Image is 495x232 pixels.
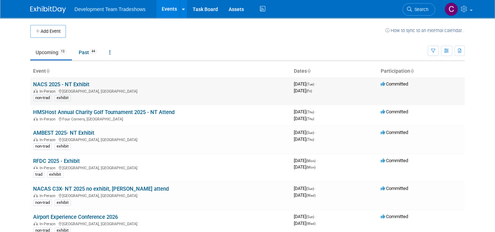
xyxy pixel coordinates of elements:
span: [DATE] [294,221,316,226]
div: trad [33,171,45,178]
span: [DATE] [294,186,316,191]
span: [DATE] [294,130,316,135]
span: (Sun) [306,131,314,135]
span: [DATE] [294,192,316,198]
a: Airport Experience Conference 2026 [33,214,118,220]
span: [DATE] [294,164,316,170]
th: Participation [378,65,465,77]
div: Four Corners, [GEOGRAPHIC_DATA] [33,116,288,122]
a: Sort by Participation Type [410,68,414,74]
span: - [315,81,316,87]
div: [GEOGRAPHIC_DATA], [GEOGRAPHIC_DATA] [33,136,288,142]
div: [GEOGRAPHIC_DATA], [GEOGRAPHIC_DATA] [33,192,288,198]
span: Search [412,7,428,12]
span: (Sun) [306,215,314,219]
div: exhibit [54,95,71,101]
button: Add Event [30,25,66,38]
div: exhibit [47,171,63,178]
span: [DATE] [294,109,316,114]
img: In-Person Event [33,89,38,93]
span: 44 [89,49,97,54]
span: (Wed) [306,222,316,226]
div: [GEOGRAPHIC_DATA], [GEOGRAPHIC_DATA] [33,165,288,170]
div: exhibit [54,200,71,206]
a: Sort by Start Date [307,68,311,74]
a: Sort by Event Name [46,68,49,74]
span: In-Person [40,194,58,198]
img: In-Person Event [33,166,38,169]
span: - [317,158,318,163]
a: Search [402,3,435,16]
span: In-Person [40,222,58,226]
th: Dates [291,65,378,77]
span: (Mon) [306,159,316,163]
span: [DATE] [294,88,312,93]
span: Development Team Tradeshows [74,6,146,12]
span: In-Person [40,117,58,122]
div: non-trad [33,200,52,206]
a: Past44 [73,46,103,59]
span: 13 [59,49,67,54]
a: HMSHost Annual Charity Golf Tournament 2025 - NT Attend [33,109,174,115]
div: non-trad [33,95,52,101]
img: In-Person Event [33,194,38,197]
span: (Mon) [306,165,316,169]
a: AMBEST 2025- NT Exhibit [33,130,94,136]
span: [DATE] [294,214,316,219]
span: Committed [381,81,408,87]
img: In-Person Event [33,138,38,141]
span: [DATE] [294,116,314,121]
div: [GEOGRAPHIC_DATA], [GEOGRAPHIC_DATA] [33,221,288,226]
span: Committed [381,158,408,163]
img: ExhibitDay [30,6,66,13]
span: (Thu) [306,117,314,121]
a: Upcoming13 [30,46,72,59]
span: - [315,186,316,191]
img: Courtney Perkins [444,2,458,16]
span: [DATE] [294,158,318,163]
img: In-Person Event [33,117,38,120]
a: How to sync to an external calendar... [385,28,465,33]
span: - [315,214,316,219]
span: Committed [381,214,408,219]
img: In-Person Event [33,222,38,225]
span: (Thu) [306,138,314,141]
span: (Tue) [306,82,314,86]
span: (Wed) [306,194,316,197]
span: Committed [381,109,408,114]
span: Committed [381,130,408,135]
span: [DATE] [294,81,316,87]
span: - [315,130,316,135]
span: In-Person [40,89,58,94]
div: [GEOGRAPHIC_DATA], [GEOGRAPHIC_DATA] [33,88,288,94]
span: In-Person [40,166,58,170]
span: (Fri) [306,89,312,93]
span: (Sun) [306,187,314,191]
span: In-Person [40,138,58,142]
th: Event [30,65,291,77]
a: NACAS C3X- NT 2025 no exhibit, [PERSON_NAME] attend [33,186,169,192]
span: (Thu) [306,110,314,114]
span: [DATE] [294,136,314,142]
div: exhibit [54,143,71,150]
a: RFDC 2025 - Exhibit [33,158,80,164]
div: non-trad [33,143,52,150]
span: Committed [381,186,408,191]
span: - [315,109,316,114]
a: NACS 2025 - NT Exhibit [33,81,89,88]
